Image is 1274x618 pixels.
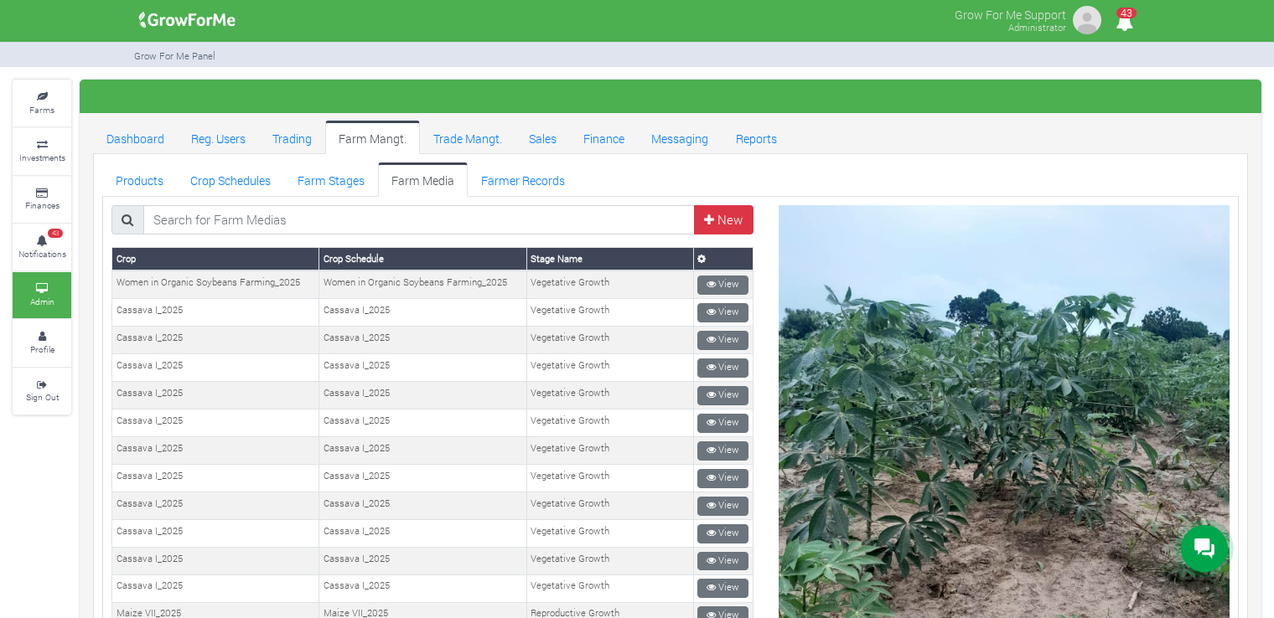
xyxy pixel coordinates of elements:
[112,574,319,602] td: Cassava I_2025
[1070,3,1104,37] img: growforme image
[526,492,693,520] td: Vegetative Growth
[112,465,319,492] td: Cassava I_2025
[697,276,748,295] a: View
[697,303,748,322] a: View
[319,248,526,270] th: Crop Schedule
[325,121,420,154] a: Farm Mangt.
[112,354,319,382] td: Cassava I_2025
[526,437,693,465] td: Vegetative Growth
[26,391,59,403] small: Sign Out
[319,437,526,465] td: Cassava I_2025
[697,524,748,543] a: View
[30,343,54,355] small: Profile
[638,121,722,154] a: Messaging
[515,121,570,154] a: Sales
[1108,3,1141,41] i: Notifications
[13,80,71,126] a: Farms
[19,152,65,163] small: Investments
[697,469,748,488] a: View
[697,579,748,598] a: View
[13,320,71,366] a: Profile
[526,248,693,270] th: Stage Name
[259,121,325,154] a: Trading
[319,520,526,548] td: Cassava I_2025
[526,574,693,602] td: Vegetative Growth
[319,574,526,602] td: Cassava I_2025
[30,296,54,307] small: Admin
[177,162,284,196] a: Crop Schedules
[526,354,693,382] td: Vegetative Growth
[697,331,748,350] a: View
[13,224,71,270] a: 43 Notifications
[378,162,468,196] a: Farm Media
[48,229,63,239] span: 43
[694,205,754,235] a: New
[13,128,71,174] a: Investments
[697,414,748,433] a: View
[570,121,638,154] a: Finance
[18,248,66,260] small: Notifications
[319,465,526,492] td: Cassava I_2025
[112,248,319,270] th: Crop
[319,327,526,354] td: Cassava I_2025
[319,354,526,382] td: Cassava I_2025
[697,386,748,405] a: View
[112,520,319,548] td: Cassava I_2025
[722,121,790,154] a: Reports
[526,382,693,409] td: Vegetative Growth
[420,121,515,154] a: Trade Mangt.
[697,497,748,516] a: View
[13,272,71,318] a: Admin
[319,492,526,520] td: Cassava I_2025
[526,409,693,437] td: Vegetative Growth
[319,299,526,327] td: Cassava I_2025
[112,382,319,409] td: Cassava I_2025
[526,327,693,354] td: Vegetative Growth
[112,327,319,354] td: Cassava I_2025
[13,368,71,415] a: Sign Out
[13,177,71,223] a: Finances
[284,162,378,196] a: Farm Stages
[955,3,1066,23] p: Grow For Me Support
[1116,8,1137,18] span: 43
[133,3,241,37] img: growforme image
[93,121,178,154] a: Dashboard
[319,409,526,437] td: Cassava I_2025
[526,548,693,575] td: Vegetative Growth
[178,121,259,154] a: Reg. Users
[697,552,748,571] a: View
[526,465,693,492] td: Vegetative Growth
[29,104,54,116] small: Farms
[526,270,693,298] td: Vegetative Growth
[112,270,319,298] td: Women in Organic Soybeans Farming_2025
[112,548,319,575] td: Cassava I_2025
[468,162,578,196] a: Farmer Records
[526,299,693,327] td: Vegetative Growth
[526,520,693,548] td: Vegetative Growth
[319,548,526,575] td: Cassava I_2025
[143,205,696,235] input: Search for Farm Medias
[25,199,60,211] small: Finances
[1108,16,1141,32] a: 43
[102,162,177,196] a: Products
[697,441,748,461] a: View
[112,299,319,327] td: Cassava I_2025
[319,382,526,409] td: Cassava I_2025
[112,409,319,437] td: Cassava I_2025
[697,358,748,378] a: View
[112,437,319,465] td: Cassava I_2025
[1008,21,1066,33] small: Administrator
[112,492,319,520] td: Cassava I_2025
[319,270,526,298] td: Women in Organic Soybeans Farming_2025
[134,49,215,62] small: Grow For Me Panel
